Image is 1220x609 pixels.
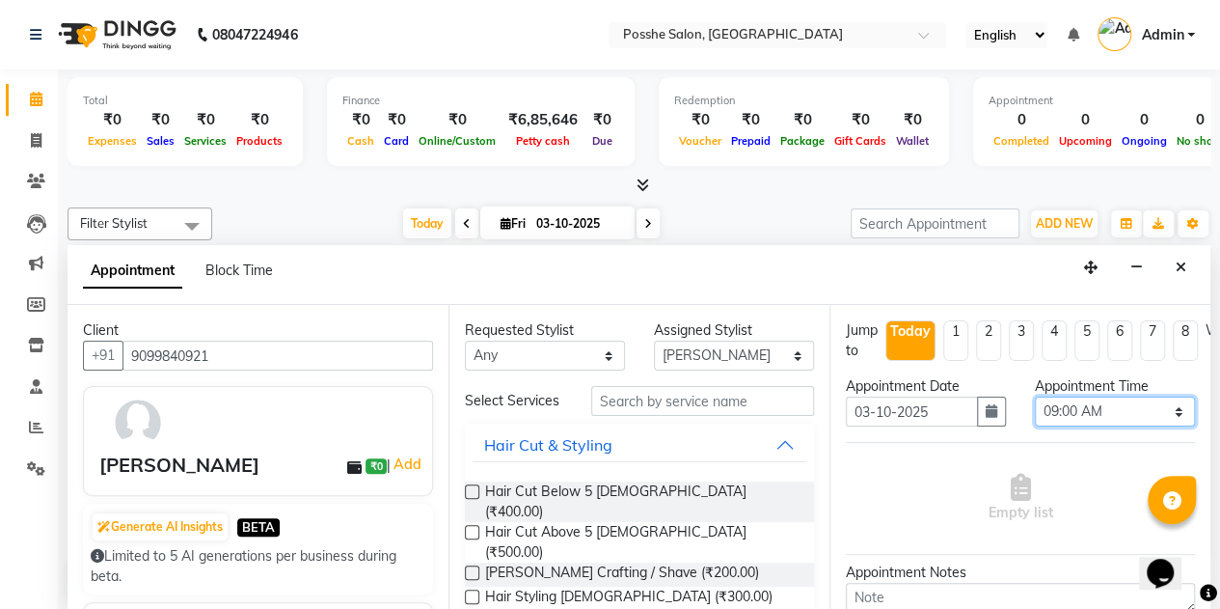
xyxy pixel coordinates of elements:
span: Expenses [83,134,142,148]
span: Filter Stylist [80,215,148,231]
div: ₹0 [726,109,775,131]
span: Card [379,134,414,148]
button: ADD NEW [1031,210,1098,237]
span: Due [587,134,617,148]
div: ₹0 [829,109,891,131]
span: Completed [989,134,1054,148]
span: Appointment [83,254,182,289]
img: logo [49,8,181,62]
span: Prepaid [726,134,775,148]
img: Admin [1098,17,1131,51]
div: 0 [989,109,1054,131]
div: ₹0 [414,109,501,131]
div: Total [83,93,287,109]
li: 7 [1140,320,1165,361]
button: +91 [83,341,123,371]
li: 3 [1009,320,1034,361]
div: ₹0 [585,109,619,131]
div: Today [890,321,931,342]
button: Close [1167,253,1195,283]
div: Select Services [450,391,577,411]
div: ₹0 [342,109,379,131]
div: ₹0 [379,109,414,131]
div: Hair Cut & Styling [484,433,612,457]
div: ₹0 [83,109,142,131]
div: ₹0 [891,109,934,131]
div: ₹0 [674,109,726,131]
span: Services [179,134,231,148]
div: 0 [1054,109,1117,131]
span: Sales [142,134,179,148]
span: ₹0 [366,458,386,474]
div: ₹0 [179,109,231,131]
input: yyyy-mm-dd [846,397,978,427]
div: ₹0 [231,109,287,131]
span: Package [775,134,829,148]
div: [PERSON_NAME] [99,451,259,480]
span: BETA [237,518,280,537]
span: Wallet [891,134,934,148]
div: ₹0 [142,109,179,131]
span: Products [231,134,287,148]
div: Limited to 5 AI generations per business during beta. [91,546,425,587]
span: Upcoming [1054,134,1117,148]
div: Appointment Time [1035,376,1195,397]
span: Hair Cut Below 5 [DEMOGRAPHIC_DATA] (₹400.00) [485,482,799,522]
div: ₹0 [775,109,829,131]
img: avatar [110,395,166,451]
li: 4 [1042,320,1067,361]
span: Hair Cut Above 5 [DEMOGRAPHIC_DATA] (₹500.00) [485,522,799,563]
div: Assigned Stylist [654,320,814,341]
div: ₹6,85,646 [501,109,585,131]
input: Search Appointment [851,208,1019,238]
div: Redemption [674,93,934,109]
span: Fri [496,216,530,231]
span: Petty cash [511,134,575,148]
span: ADD NEW [1036,216,1093,231]
input: Search by service name [591,386,814,416]
li: 5 [1074,320,1099,361]
button: Hair Cut & Styling [473,428,806,462]
input: 2025-10-03 [530,209,627,238]
span: Ongoing [1117,134,1172,148]
span: Online/Custom [414,134,501,148]
li: 6 [1107,320,1132,361]
span: Block Time [205,262,273,279]
button: Generate AI Insights [93,513,228,540]
li: 8 [1173,320,1198,361]
span: Gift Cards [829,134,891,148]
span: Admin [1141,25,1183,45]
input: Search by Name/Mobile/Email/Code [122,341,433,371]
div: Jump to [846,320,878,361]
div: Requested Stylist [465,320,625,341]
li: 1 [943,320,968,361]
div: Finance [342,93,619,109]
div: Client [83,320,433,341]
b: 08047224946 [212,8,297,62]
span: | [387,453,424,476]
span: Today [403,208,451,238]
li: 2 [976,320,1001,361]
iframe: chat widget [1139,532,1201,590]
span: Voucher [674,134,726,148]
span: Cash [342,134,379,148]
span: Empty list [989,474,1053,523]
span: [PERSON_NAME] Crafting / Shave (₹200.00) [485,563,759,587]
div: Appointment Notes [846,563,1195,583]
div: 0 [1117,109,1172,131]
div: Appointment Date [846,376,1006,397]
a: Add [391,453,424,476]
